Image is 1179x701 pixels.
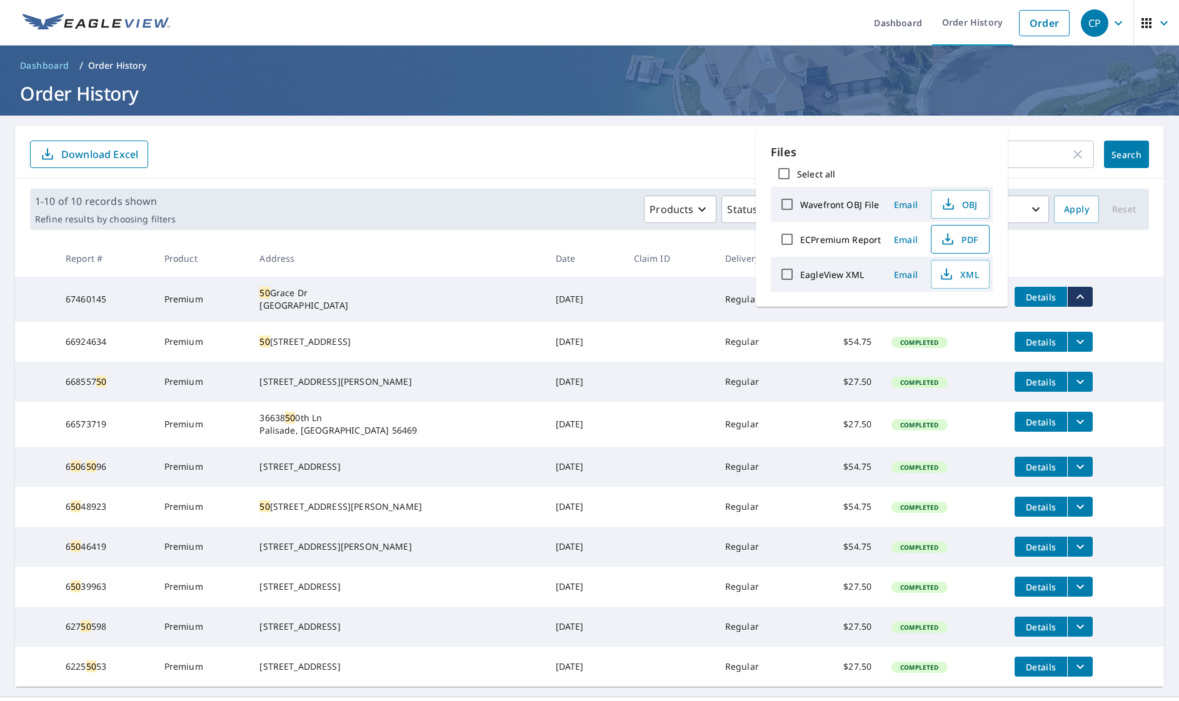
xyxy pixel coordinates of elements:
[715,567,804,607] td: Regular
[1015,657,1067,677] button: detailsBtn-62255053
[71,540,81,552] mark: 50
[939,267,979,282] span: XML
[1015,577,1067,597] button: detailsBtn-65039963
[939,197,979,212] span: OBJ
[1067,372,1093,392] button: filesDropdownBtn-66855750
[1067,412,1093,432] button: filesDropdownBtn-66573719
[23,14,170,32] img: EV Logo
[15,81,1164,106] h1: Order History
[803,402,881,447] td: $27.50
[1015,412,1067,432] button: detailsBtn-66573719
[715,322,804,362] td: Regular
[886,230,926,249] button: Email
[259,660,535,673] div: [STREET_ADDRESS]
[81,620,91,632] mark: 50
[154,322,250,362] td: Premium
[727,202,758,217] p: Status
[154,362,250,402] td: Premium
[803,607,881,647] td: $27.50
[893,378,946,387] span: Completed
[71,460,81,472] mark: 50
[56,487,154,527] td: 6 48923
[56,647,154,687] td: 6225 53
[893,420,946,429] span: Completed
[803,567,881,607] td: $27.50
[893,583,946,592] span: Completed
[154,447,250,487] td: Premium
[1015,537,1067,557] button: detailsBtn-65046419
[803,487,881,527] td: $54.75
[1022,621,1060,633] span: Details
[154,607,250,647] td: Premium
[56,447,154,487] td: 6 6 96
[1019,10,1070,36] a: Order
[803,322,881,362] td: $54.75
[35,194,176,209] p: 1-10 of 10 records shown
[893,463,946,472] span: Completed
[86,460,96,472] mark: 50
[154,240,250,277] th: Product
[1067,497,1093,517] button: filesDropdownBtn-65048923
[96,375,106,387] mark: 50
[1067,617,1093,637] button: filesDropdownBtn-62750598
[715,402,804,447] td: Regular
[259,287,535,312] div: Grace Dr [GEOGRAPHIC_DATA]
[715,527,804,567] td: Regular
[1015,617,1067,637] button: detailsBtn-62750598
[800,269,864,281] label: EagleView XML
[803,362,881,402] td: $27.50
[546,607,624,647] td: [DATE]
[1015,497,1067,517] button: detailsBtn-65048923
[803,647,881,687] td: $27.50
[1022,461,1060,473] span: Details
[259,460,535,473] div: [STREET_ADDRESS]
[1067,657,1093,677] button: filesDropdownBtn-62255053
[546,527,624,567] td: [DATE]
[800,199,879,211] label: Wavefront OBJ File
[71,580,81,592] mark: 50
[546,240,624,277] th: Date
[546,487,624,527] td: [DATE]
[644,196,716,223] button: Products
[56,277,154,322] td: 67460145
[20,59,69,72] span: Dashboard
[1022,376,1060,388] span: Details
[893,543,946,552] span: Completed
[803,527,881,567] td: $54.75
[285,412,295,424] mark: 50
[891,269,921,281] span: Email
[1054,196,1099,223] button: Apply
[71,500,81,512] mark: 50
[546,647,624,687] td: [DATE]
[715,647,804,687] td: Regular
[88,59,147,72] p: Order History
[893,623,946,632] span: Completed
[715,362,804,402] td: Regular
[1114,149,1139,161] span: Search
[86,660,96,672] mark: 50
[893,503,946,512] span: Completed
[1015,287,1067,307] button: detailsBtn-67460145
[35,214,176,225] p: Refine results by choosing filters
[154,487,250,527] td: Premium
[56,607,154,647] td: 627 598
[797,168,835,180] label: Select all
[154,647,250,687] td: Premium
[803,447,881,487] td: $54.75
[56,402,154,447] td: 66573719
[721,196,781,223] button: Status
[546,447,624,487] td: [DATE]
[715,447,804,487] td: Regular
[259,336,535,348] div: [STREET_ADDRESS]
[249,240,545,277] th: Address
[1104,141,1149,168] button: Search
[1067,457,1093,477] button: filesDropdownBtn-65065096
[1022,291,1060,303] span: Details
[154,527,250,567] td: Premium
[154,567,250,607] td: Premium
[1015,332,1067,352] button: detailsBtn-66924634
[886,265,926,284] button: Email
[886,195,926,214] button: Email
[56,362,154,402] td: 668557
[154,277,250,322] td: Premium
